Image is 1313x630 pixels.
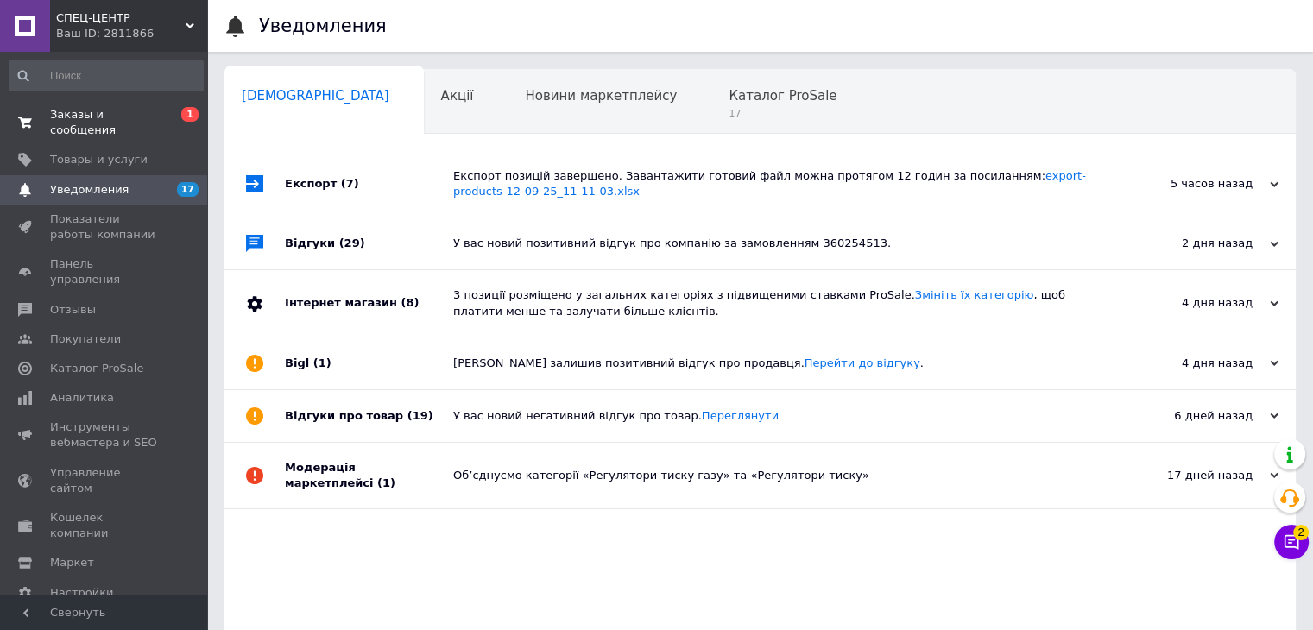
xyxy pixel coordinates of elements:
div: 17 дней назад [1106,468,1278,483]
span: Новини маркетплейсу [525,88,677,104]
span: (8) [401,296,419,309]
span: Кошелек компании [50,510,160,541]
span: (1) [313,356,331,369]
span: (19) [407,409,433,422]
div: Відгуки [285,217,453,269]
a: export-products-12-09-25_11-11-03.xlsx [453,169,1086,198]
span: Покупатели [50,331,121,347]
span: Показатели работы компании [50,211,160,243]
span: [DEMOGRAPHIC_DATA] [242,88,389,104]
div: [PERSON_NAME] залишив позитивний відгук про продавця. . [453,356,1106,371]
span: Товары и услуги [50,152,148,167]
div: Модерація маркетплейсі [285,443,453,508]
span: Маркет [50,555,94,570]
div: У вас новий позитивний відгук про компанію за замовленням 360254513. [453,236,1106,251]
span: (7) [341,177,359,190]
div: Відгуки про товар [285,390,453,442]
span: Отзывы [50,302,96,318]
span: Настройки [50,585,113,601]
span: Акції [441,88,474,104]
span: СПЕЦ-ЦЕНТР [56,10,186,26]
div: У вас новий негативний відгук про товар. [453,408,1106,424]
div: Ваш ID: 2811866 [56,26,207,41]
span: 17 [729,107,836,120]
span: Каталог ProSale [729,88,836,104]
span: 1 [181,107,199,122]
div: Об’єднуємо категорії «Регулятори тиску газу» та «Регулятори тиску» [453,468,1106,483]
div: Експорт позицій завершено. Завантажити готовий файл можна протягом 12 годин за посиланням: [453,168,1106,199]
span: Управление сайтом [50,465,160,496]
span: (29) [339,236,365,249]
div: Bigl [285,337,453,389]
div: 4 дня назад [1106,356,1278,371]
span: Каталог ProSale [50,361,143,376]
div: Інтернет магазин [285,270,453,336]
a: Переглянути [702,409,779,422]
span: Панель управления [50,256,160,287]
span: Аналитика [50,390,114,406]
div: Експорт [285,151,453,217]
div: 6 дней назад [1106,408,1278,424]
div: 4 дня назад [1106,295,1278,311]
span: Инструменты вебмастера и SEO [50,419,160,450]
span: 2 [1293,524,1309,539]
span: Заказы и сообщения [50,107,160,138]
a: Перейти до відгуку [805,356,920,369]
div: 2 дня назад [1106,236,1278,251]
div: 5 часов назад [1106,176,1278,192]
button: Чат с покупателем2 [1274,525,1309,559]
a: Змініть їх категорію [915,288,1034,301]
h1: Уведомления [259,16,387,36]
span: (1) [377,476,395,489]
div: 3 позиції розміщено у загальних категоріях з підвищеними ставками ProSale. , щоб платити менше та... [453,287,1106,318]
input: Поиск [9,60,204,91]
span: Уведомления [50,182,129,198]
span: 17 [177,182,199,197]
